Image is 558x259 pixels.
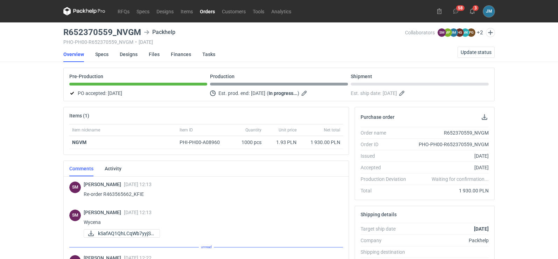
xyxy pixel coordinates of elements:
[202,47,215,62] a: Tasks
[84,229,160,238] a: kSafAQ1QhLCqWb7yyjSt...
[461,28,469,37] figcaption: MK
[105,161,121,176] a: Activity
[218,7,249,15] a: Customers
[412,187,489,194] div: 1 930.00 PLN
[279,127,297,133] span: Unit price
[449,28,458,37] figcaption: JM
[98,230,154,237] span: kSafAQ1QhLCqWb7yyjSt...
[144,28,175,36] div: Packhelp
[84,182,124,187] span: [PERSON_NAME]
[412,237,489,244] div: Packhelp
[412,129,489,136] div: R652370559_NVGM
[72,139,86,145] strong: NGVM
[171,47,191,62] a: Finances
[324,127,340,133] span: Net total
[69,89,207,97] div: PO accepted:
[455,28,464,37] figcaption: HG
[361,248,412,255] div: Shipping destination
[474,226,489,232] strong: [DATE]
[95,47,109,62] a: Specs
[69,182,81,193] figcaption: SM
[467,6,478,17] button: 3
[267,90,268,96] em: (
[298,90,299,96] em: )
[180,127,193,133] span: Item ID
[251,89,265,97] span: [DATE]
[450,6,461,17] button: 58
[361,237,412,244] div: Company
[210,74,235,79] p: Production
[153,7,177,15] a: Designs
[69,74,103,79] p: Pre-Production
[444,28,452,37] figcaption: MP
[114,7,133,15] a: RFQs
[412,141,489,148] div: PHO-PH00-R652370559_NVGM
[477,29,483,36] button: +2
[361,129,412,136] div: Order name
[361,141,412,148] div: Order ID
[84,229,154,238] div: kSafAQ1QhLCqWb7yyjStDkkLY2xC1vFbRTQzxPxe.docx
[480,113,489,121] button: Download PO
[124,182,152,187] span: [DATE] 12:13
[361,176,412,183] div: Production Deviation
[69,210,81,221] figcaption: SM
[483,6,495,17] div: Joanna Myślak
[120,47,138,62] a: Designs
[69,182,81,193] div: Sebastian Markut
[229,136,264,149] div: 1000 pcs
[361,114,395,120] h2: Purchase order
[69,210,81,221] div: Sebastian Markut
[432,176,489,183] em: Waiting for confirmation...
[361,164,412,171] div: Accepted
[177,7,196,15] a: Items
[412,152,489,159] div: [DATE]
[63,7,105,15] svg: Packhelp Pro
[467,28,475,37] figcaption: PG
[483,6,495,17] button: JM
[69,113,89,118] h2: Items (1)
[196,7,218,15] a: Orders
[267,139,297,146] div: 1.93 PLN
[84,218,337,226] p: Wycena
[398,89,407,97] button: Edit estimated shipping date
[301,89,309,97] button: Edit estimated production end date
[245,127,261,133] span: Quantity
[63,47,84,62] a: Overview
[72,127,100,133] span: Item nickname
[135,39,137,45] span: •
[351,89,489,97] div: Est. ship date:
[458,47,495,58] button: Update status
[268,90,298,96] strong: In progress...
[438,28,446,37] figcaption: SM
[412,164,489,171] div: [DATE]
[199,243,214,251] span: unread
[180,139,226,146] div: PHI-PH00-A08960
[302,139,340,146] div: 1 930.00 PLN
[461,50,491,55] span: Update status
[149,47,160,62] a: Files
[405,30,435,35] span: Collaborators
[69,161,93,176] a: Comments
[108,89,122,97] span: [DATE]
[249,7,268,15] a: Tools
[383,89,397,97] span: [DATE]
[84,190,337,198] p: Re-order R463565662_KFIE
[210,89,348,97] div: Est. prod. end:
[361,225,412,232] div: Target ship date
[124,210,152,215] span: [DATE] 12:13
[486,28,495,37] button: Edit collaborators
[63,28,141,36] h3: R652370559_NVGM
[361,152,412,159] div: Issued
[361,187,412,194] div: Total
[351,74,372,79] p: Shipment
[133,7,153,15] a: Specs
[63,39,405,45] div: PHO-PH00-R652370559_NVGM [DATE]
[268,7,295,15] a: Analytics
[84,210,124,215] span: [PERSON_NAME]
[361,212,397,217] h2: Shipping details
